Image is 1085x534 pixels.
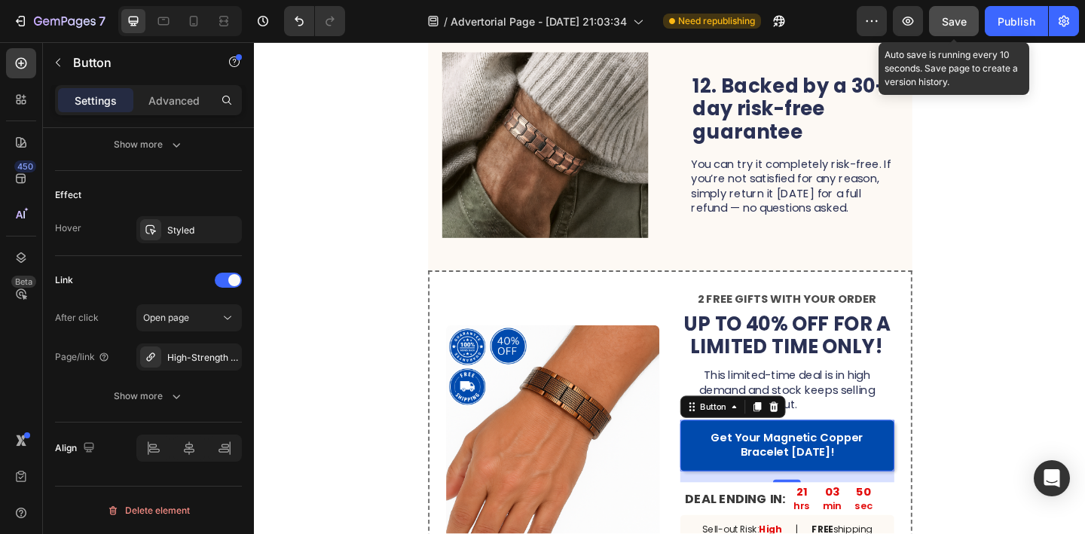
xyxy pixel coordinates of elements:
div: Button [482,390,516,404]
div: Show more [114,389,184,404]
div: Show more [114,137,184,152]
button: Show more [55,131,242,158]
button: Show more [55,383,242,410]
div: 450 [14,160,36,172]
strong: 2 FREE GIFTS WITH YOUR ORDER [482,271,677,288]
span: Advertorial Page - [DATE] 21:03:34 [451,14,627,29]
div: Open Intercom Messenger [1034,460,1070,496]
span: / [444,14,448,29]
div: Align [55,438,98,459]
button: Open page [136,304,242,331]
button: 7 [6,6,112,36]
div: Page/link [55,350,110,364]
p: You can try it completely risk-free. If you’re not satisfied for any reason, simply return it [DA... [475,126,699,188]
div: Styled [167,224,238,237]
p: This limited-time deal is in high demand and stock keeps selling out. [481,355,678,402]
p: DEAL ENDING IN: [465,488,578,505]
div: 50 [653,482,673,498]
button: Publish [985,6,1048,36]
p: hrs [587,498,604,511]
span: Need republishing [678,14,755,28]
div: Effect [55,188,81,202]
p: 7 [99,12,105,30]
span: Open page [143,312,189,323]
div: Hover [55,221,81,235]
p: min [619,498,639,511]
p: Settings [75,93,117,108]
iframe: Design area [254,42,1085,534]
button: Save [929,6,979,36]
div: Beta [11,276,36,288]
div: Delete element [107,502,190,520]
p: sec [653,498,673,511]
div: 21 [587,482,604,498]
div: Link [55,273,73,287]
div: After click [55,311,99,325]
div: Undo/Redo [284,6,345,36]
div: High-Strength Magnetic Copper Bracelet [167,351,238,365]
button: Delete element [55,499,242,523]
p: Button [73,53,201,72]
div: 03 [619,482,639,498]
span: Save [942,15,967,28]
div: Publish [998,14,1035,29]
p: Advanced [148,93,200,108]
a: Get Your Magnetic Copper Bracelet [DATE]! [463,411,696,467]
p: Get Your Magnetic Copper Bracelet [DATE]! [481,423,678,455]
strong: UP TO 40% OFF FOR A LIMITED TIME ONLY! [467,292,692,347]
